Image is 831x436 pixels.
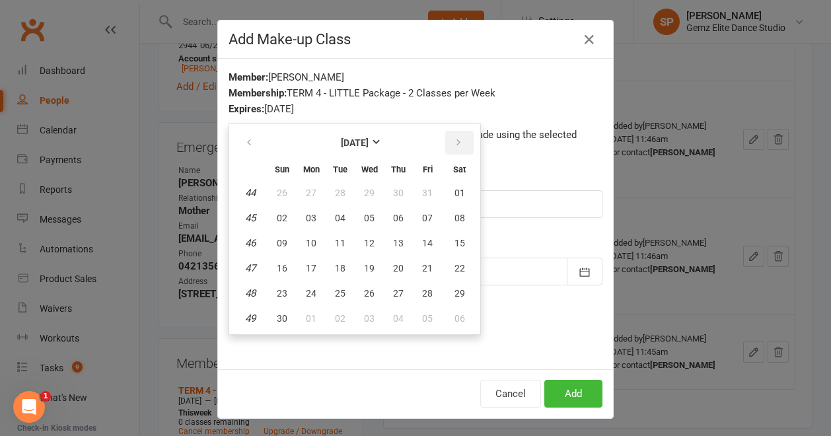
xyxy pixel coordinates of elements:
[245,237,256,249] em: 46
[384,307,412,330] button: 04
[443,281,476,305] button: 29
[393,288,404,299] span: 27
[306,313,316,324] span: 01
[277,263,287,273] span: 16
[355,307,383,330] button: 03
[245,312,256,324] em: 49
[297,206,325,230] button: 03
[335,188,345,198] span: 28
[414,256,441,280] button: 21
[229,103,264,115] strong: Expires:
[277,313,287,324] span: 30
[361,164,378,174] small: Wednesday
[297,307,325,330] button: 01
[414,206,441,230] button: 07
[364,188,375,198] span: 29
[326,181,354,205] button: 28
[40,391,51,402] span: 1
[306,263,316,273] span: 17
[297,181,325,205] button: 27
[326,281,354,305] button: 25
[414,231,441,255] button: 14
[423,164,433,174] small: Friday
[422,238,433,248] span: 14
[229,31,602,48] h4: Add Make-up Class
[326,307,354,330] button: 02
[422,213,433,223] span: 07
[297,281,325,305] button: 24
[229,85,602,101] div: TERM 4 - LITTLE Package - 2 Classes per Week
[297,256,325,280] button: 17
[454,288,465,299] span: 29
[229,71,268,83] strong: Member:
[335,238,345,248] span: 11
[454,313,465,324] span: 06
[306,188,316,198] span: 27
[384,181,412,205] button: 30
[414,307,441,330] button: 05
[364,238,375,248] span: 12
[229,101,602,117] div: [DATE]
[306,213,316,223] span: 03
[268,181,296,205] button: 26
[277,288,287,299] span: 23
[355,256,383,280] button: 19
[333,164,347,174] small: Tuesday
[277,213,287,223] span: 02
[229,69,602,85] div: [PERSON_NAME]
[391,164,406,174] small: Thursday
[277,188,287,198] span: 26
[245,262,256,274] em: 47
[335,213,345,223] span: 04
[422,288,433,299] span: 28
[393,313,404,324] span: 04
[268,307,296,330] button: 30
[384,256,412,280] button: 20
[268,256,296,280] button: 16
[384,281,412,305] button: 27
[355,231,383,255] button: 12
[393,263,404,273] span: 20
[245,212,256,224] em: 45
[268,281,296,305] button: 23
[277,238,287,248] span: 09
[326,206,354,230] button: 04
[480,380,541,408] button: Cancel
[364,213,375,223] span: 05
[303,164,320,174] small: Monday
[306,288,316,299] span: 24
[229,87,287,99] strong: Membership:
[393,213,404,223] span: 06
[414,281,441,305] button: 28
[393,238,404,248] span: 13
[453,164,466,174] small: Saturday
[364,263,375,273] span: 19
[326,231,354,255] button: 11
[443,181,476,205] button: 01
[579,29,600,50] button: Close
[355,181,383,205] button: 29
[454,188,465,198] span: 01
[326,256,354,280] button: 18
[268,231,296,255] button: 09
[384,231,412,255] button: 13
[341,137,369,148] strong: [DATE]
[454,213,465,223] span: 08
[297,231,325,255] button: 10
[13,391,45,423] iframe: Intercom live chat
[544,380,602,408] button: Add
[443,206,476,230] button: 08
[335,288,345,299] span: 25
[393,188,404,198] span: 30
[245,187,256,199] em: 44
[454,263,465,273] span: 22
[454,238,465,248] span: 15
[268,206,296,230] button: 02
[335,313,345,324] span: 02
[443,256,476,280] button: 22
[384,206,412,230] button: 06
[443,307,476,330] button: 06
[275,164,289,174] small: Sunday
[422,188,433,198] span: 31
[443,231,476,255] button: 15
